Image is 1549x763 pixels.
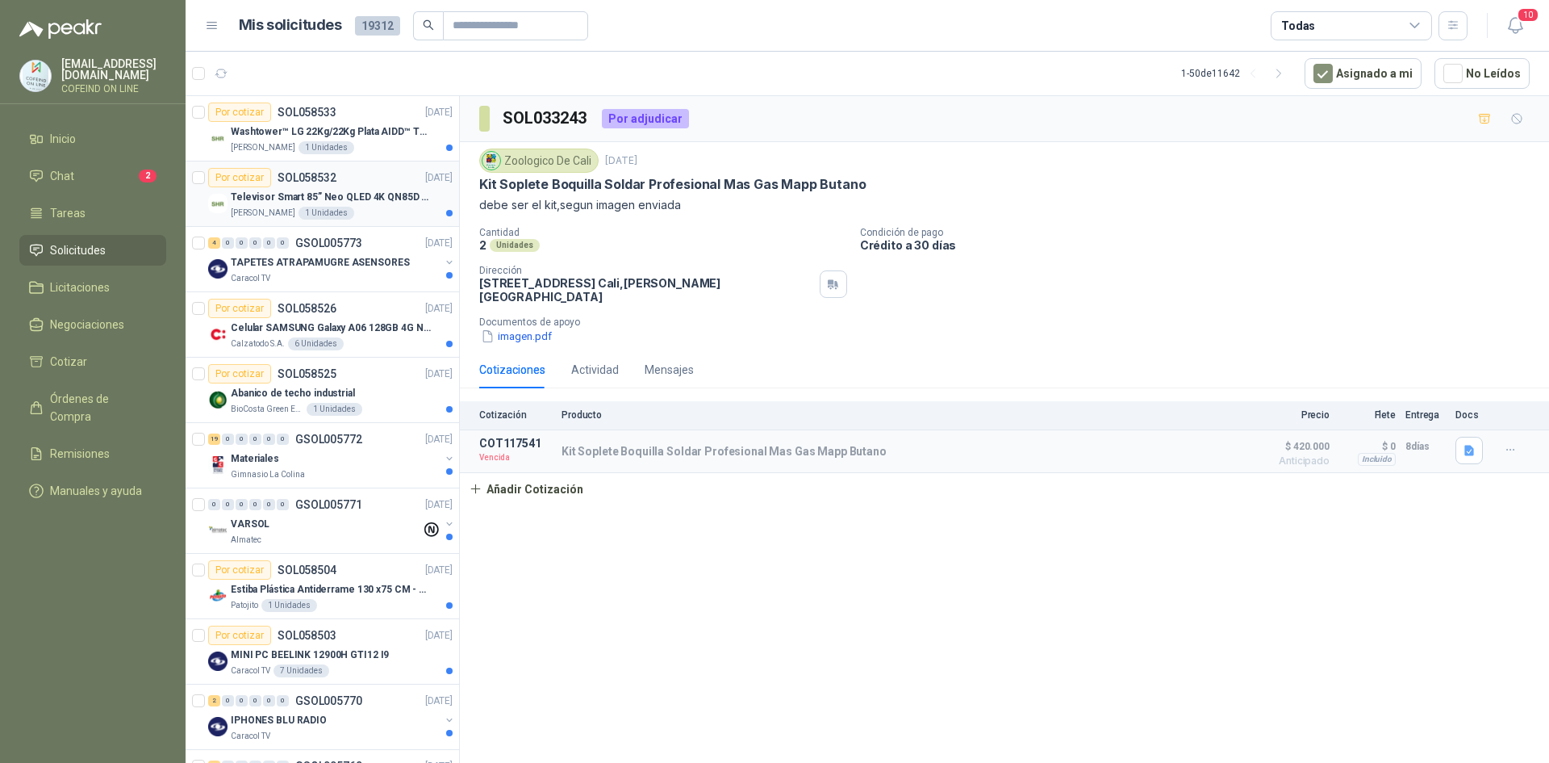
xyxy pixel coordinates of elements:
[222,695,234,706] div: 0
[19,198,166,228] a: Tareas
[482,152,500,170] img: Company Logo
[425,170,453,186] p: [DATE]
[263,237,275,249] div: 0
[236,499,248,510] div: 0
[208,695,220,706] div: 2
[1405,409,1446,421] p: Entrega
[571,361,619,379] div: Actividad
[208,626,271,645] div: Por cotizar
[479,361,545,379] div: Cotizaciones
[425,563,453,578] p: [DATE]
[1358,453,1396,466] div: Incluido
[231,517,269,532] p: VARSOL
[1305,58,1422,89] button: Asignado a mi
[208,434,220,445] div: 19
[236,237,248,249] div: 0
[208,364,271,384] div: Por cotizar
[1249,437,1330,456] span: $ 420.000
[19,438,166,469] a: Remisiones
[231,337,285,350] p: Calzatodo S.A.
[425,497,453,513] p: [DATE]
[479,196,1530,214] p: debe ser el kit,segun imagen enviada
[50,482,142,500] span: Manuales y ayuda
[231,582,432,597] p: Estiba Plástica Antiderrame 130 x75 CM - Capacidad 180-200 Litros
[425,628,453,644] p: [DATE]
[602,109,689,128] div: Por adjudicar
[50,316,124,333] span: Negociaciones
[1281,17,1315,35] div: Todas
[236,695,248,706] div: 0
[277,695,289,706] div: 0
[208,259,228,279] img: Company Logo
[479,437,552,450] p: COT117541
[19,124,166,154] a: Inicio
[425,236,453,251] p: [DATE]
[249,237,261,249] div: 0
[186,358,459,423] a: Por cotizarSOL058525[DATE] Company LogoAbanico de techo industrialBioCosta Green Energy S.A.S1 Un...
[50,445,110,463] span: Remisiones
[249,695,261,706] div: 0
[231,451,279,467] p: Materiales
[231,272,270,285] p: Caracol TV
[19,476,166,506] a: Manuales y ayuda
[231,730,270,743] p: Caracol TV
[208,194,228,213] img: Company Logo
[295,434,362,445] p: GSOL005772
[19,272,166,303] a: Licitaciones
[1181,61,1292,86] div: 1 - 50 de 11642
[479,276,813,304] p: [STREET_ADDRESS] Cali , [PERSON_NAME][GEOGRAPHIC_DATA]
[19,235,166,266] a: Solicitudes
[231,386,355,401] p: Abanico de techo industrial
[19,19,102,39] img: Logo peakr
[277,434,289,445] div: 0
[186,96,459,161] a: Por cotizarSOL058533[DATE] Company LogoWashtower™ LG 22Kg/22Kg Plata AIDD™ ThinQ™ Steam™ WK22VS6P...
[425,694,453,709] p: [DATE]
[1339,409,1396,421] p: Flete
[231,321,432,336] p: Celular SAMSUNG Galaxy A06 128GB 4G Negro
[19,346,166,377] a: Cotizar
[503,106,589,131] h3: SOL033243
[263,499,275,510] div: 0
[50,204,86,222] span: Tareas
[50,130,76,148] span: Inicio
[425,432,453,447] p: [DATE]
[423,19,434,31] span: search
[295,237,362,249] p: GSOL005773
[208,499,220,510] div: 0
[186,554,459,619] a: Por cotizarSOL058504[DATE] Company LogoEstiba Plástica Antiderrame 130 x75 CM - Capacidad 180-200...
[278,630,336,641] p: SOL058503
[299,141,354,154] div: 1 Unidades
[239,14,342,37] h1: Mis solicitudes
[50,390,151,426] span: Órdenes de Compra
[186,161,459,227] a: Por cotizarSOL058532[DATE] Company LogoTelevisor Smart 85” Neo QLED 4K QN85D (QN85QN85DBKXZL)[PER...
[425,105,453,120] p: [DATE]
[307,403,362,416] div: 1 Unidades
[50,279,110,296] span: Licitaciones
[479,409,552,421] p: Cotización
[278,303,336,314] p: SOL058526
[222,237,234,249] div: 0
[231,664,270,677] p: Caracol TV
[231,468,305,481] p: Gimnasio La Colina
[562,409,1239,421] p: Producto
[295,695,362,706] p: GSOL005770
[278,107,336,118] p: SOL058533
[562,445,887,458] p: Kit Soplete Boquilla Soldar Profesional Mas Gas Mapp Butano
[50,167,74,185] span: Chat
[1455,409,1488,421] p: Docs
[231,207,295,220] p: [PERSON_NAME]
[277,499,289,510] div: 0
[460,473,592,505] button: Añadir Cotización
[425,301,453,317] p: [DATE]
[19,309,166,340] a: Negociaciones
[231,190,432,205] p: Televisor Smart 85” Neo QLED 4K QN85D (QN85QN85DBKXZL)
[231,124,432,140] p: Washtower™ LG 22Kg/22Kg Plata AIDD™ ThinQ™ Steam™ WK22VS6P
[860,238,1543,252] p: Crédito a 30 días
[231,141,295,154] p: [PERSON_NAME]
[186,619,459,685] a: Por cotizarSOL058503[DATE] Company LogoMINI PC BEELINK 12900H GTI12 I9Caracol TV7 Unidades
[479,227,847,238] p: Cantidad
[1249,409,1330,421] p: Precio
[20,61,51,91] img: Company Logo
[231,255,410,270] p: TAPETES ATRAPAMUGRE ASENSORES
[139,170,157,182] span: 2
